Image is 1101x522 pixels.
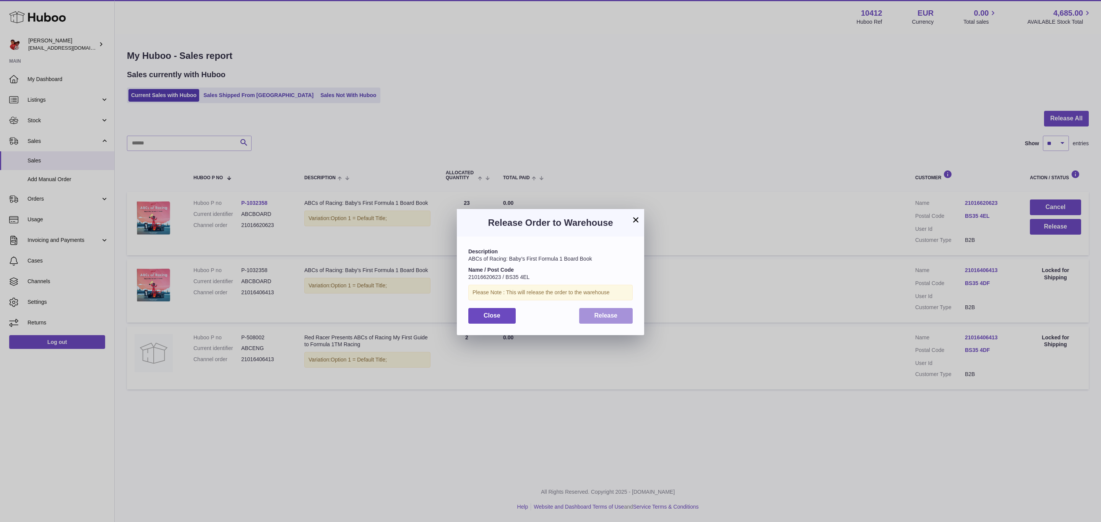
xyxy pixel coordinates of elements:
button: Release [579,308,633,324]
span: ABCs of Racing: Baby’s First Formula 1 Board Book [468,256,592,262]
span: 21016620623 / BS35 4EL [468,274,529,280]
h3: Release Order to Warehouse [468,217,633,229]
strong: Description [468,248,498,255]
strong: Name / Post Code [468,267,514,273]
span: Close [484,312,500,319]
span: Release [594,312,618,319]
div: Please Note : This will release the order to the warehouse [468,285,633,300]
button: Close [468,308,516,324]
button: × [631,215,640,224]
